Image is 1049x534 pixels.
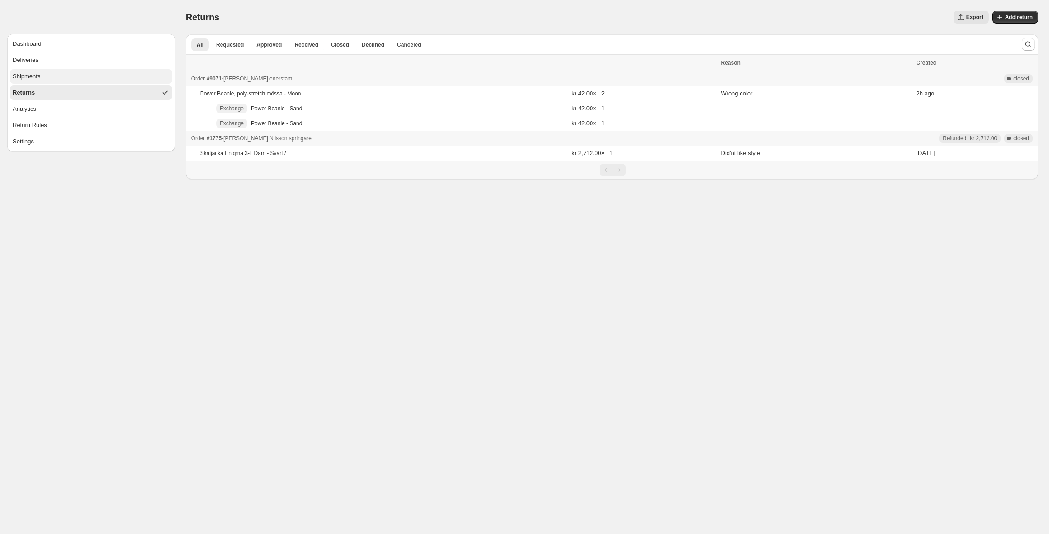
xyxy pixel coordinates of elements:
div: Return Rules [13,121,47,130]
button: Analytics [10,102,172,116]
td: ago [913,86,1038,101]
time: Tuesday, September 26, 2023 at 3:23:21 PM [916,150,935,156]
span: #9071 [207,76,222,82]
span: Created [916,60,936,66]
button: Deliveries [10,53,172,67]
span: #1775 [207,135,222,142]
div: - [191,74,716,83]
nav: Pagination [186,161,1038,179]
p: Power Beanie - Sand [251,105,302,112]
button: Shipments [10,69,172,84]
span: Closed [331,41,349,48]
span: [PERSON_NAME] enerstam [223,76,292,82]
span: Approved [256,41,282,48]
button: Settings [10,134,172,149]
span: kr 2,712.00 × 1 [572,150,613,156]
button: Returns [10,85,172,100]
span: Order [191,76,205,82]
p: Skaljacka Enigma 3-L Dam - Svart / L [200,150,291,157]
span: Canceled [397,41,421,48]
span: Declined [362,41,384,48]
span: All [197,41,203,48]
div: - [191,134,716,143]
div: Analytics [13,104,36,113]
span: Exchange [220,105,244,112]
span: Export [966,14,983,21]
span: Requested [216,41,244,48]
span: Add return [1005,14,1033,21]
time: Tuesday, August 26, 2025 at 10:38:47 AM [916,90,922,97]
span: Reason [721,60,741,66]
button: Dashboard [10,37,172,51]
div: Shipments [13,72,40,81]
button: Add return [992,11,1038,24]
td: Wrong color [718,86,914,101]
span: kr 42.00 × 1 [572,120,605,127]
button: Export [954,11,989,24]
td: Did'nt like style [718,146,914,161]
div: Settings [13,137,34,146]
span: kr 42.00 × 2 [572,90,605,97]
span: [PERSON_NAME] Nilsson springare [223,135,312,142]
span: Received [294,41,318,48]
button: Search and filter results [1022,38,1035,51]
button: Return Rules [10,118,172,132]
span: closed [1013,135,1029,142]
span: kr 42.00 × 1 [572,105,605,112]
div: Deliveries [13,56,38,65]
div: Refunded [943,135,997,142]
p: Power Beanie - Sand [251,120,302,127]
span: Exchange [220,120,244,127]
span: closed [1013,75,1029,82]
span: kr 2,712.00 [970,135,997,142]
p: Power Beanie, poly-stretch mössa - Moon [200,90,301,97]
div: Returns [13,88,35,97]
span: Order [191,135,205,142]
div: Dashboard [13,39,42,48]
span: Returns [186,12,219,22]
